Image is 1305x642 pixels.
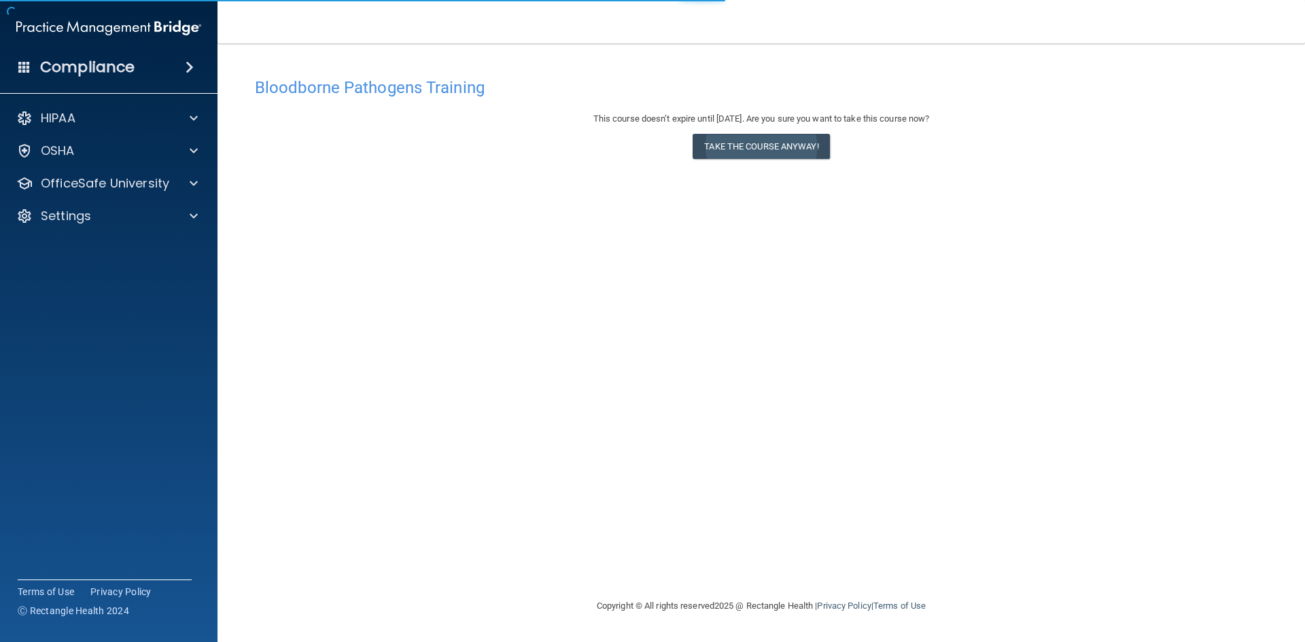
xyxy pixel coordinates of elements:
[817,601,871,611] a: Privacy Policy
[41,143,75,159] p: OSHA
[255,79,1268,96] h4: Bloodborne Pathogens Training
[873,601,926,611] a: Terms of Use
[513,584,1009,628] div: Copyright © All rights reserved 2025 @ Rectangle Health | |
[41,175,169,192] p: OfficeSafe University
[255,111,1268,127] div: This course doesn’t expire until [DATE]. Are you sure you want to take this course now?
[16,143,198,159] a: OSHA
[41,110,75,126] p: HIPAA
[18,585,74,599] a: Terms of Use
[16,208,198,224] a: Settings
[16,14,201,41] img: PMB logo
[16,110,198,126] a: HIPAA
[18,604,129,618] span: Ⓒ Rectangle Health 2024
[40,58,135,77] h4: Compliance
[693,134,829,159] button: Take the course anyway!
[41,208,91,224] p: Settings
[16,175,198,192] a: OfficeSafe University
[90,585,152,599] a: Privacy Policy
